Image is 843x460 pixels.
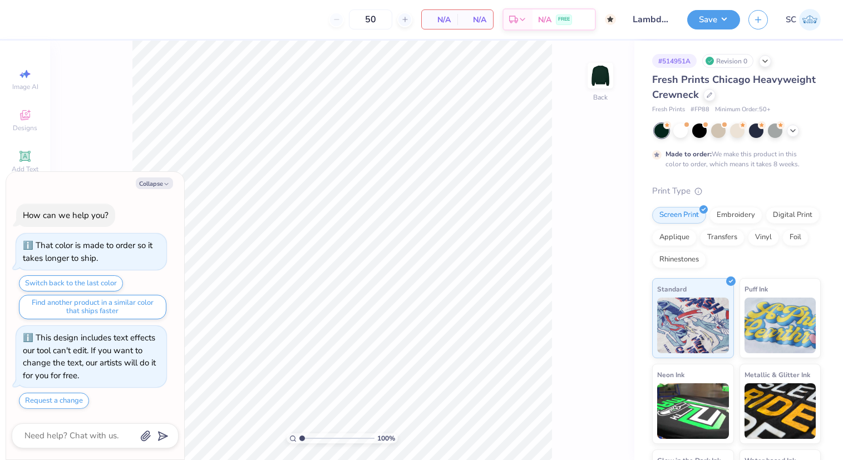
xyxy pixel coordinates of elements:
[709,207,762,224] div: Embroidery
[715,105,771,115] span: Minimum Order: 50 +
[702,54,753,68] div: Revision 0
[745,298,816,353] img: Puff Ink
[23,240,152,264] div: That color is made to order so it takes longer to ship.
[136,177,173,189] button: Collapse
[558,16,570,23] span: FREE
[652,73,816,101] span: Fresh Prints Chicago Heavyweight Crewneck
[12,82,38,91] span: Image AI
[19,295,166,319] button: Find another product in a similar color that ships faster
[657,369,684,380] span: Neon Ink
[652,229,697,246] div: Applique
[652,207,706,224] div: Screen Print
[23,210,109,221] div: How can we help you?
[766,207,820,224] div: Digital Print
[745,369,810,380] span: Metallic & Glitter Ink
[748,229,779,246] div: Vinyl
[786,13,796,26] span: SC
[652,54,697,68] div: # 514951A
[745,283,768,295] span: Puff Ink
[782,229,809,246] div: Foil
[589,65,612,87] img: Back
[745,383,816,439] img: Metallic & Glitter Ink
[23,332,156,381] div: This design includes text effects our tool can't edit. If you want to change the text, our artist...
[428,14,451,26] span: N/A
[652,251,706,268] div: Rhinestones
[624,8,679,31] input: Untitled Design
[691,105,709,115] span: # FP88
[593,92,608,102] div: Back
[377,433,395,443] span: 100 %
[657,283,687,295] span: Standard
[652,185,821,197] div: Print Type
[799,9,821,31] img: Sadie Case
[657,298,729,353] img: Standard
[538,14,551,26] span: N/A
[19,393,89,409] button: Request a change
[687,10,740,29] button: Save
[349,9,392,29] input: – –
[13,123,37,132] span: Designs
[657,383,729,439] img: Neon Ink
[665,150,712,159] strong: Made to order:
[12,165,38,174] span: Add Text
[665,149,802,169] div: We make this product in this color to order, which means it takes 8 weeks.
[786,9,821,31] a: SC
[700,229,745,246] div: Transfers
[464,14,486,26] span: N/A
[652,105,685,115] span: Fresh Prints
[19,275,123,291] button: Switch back to the last color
